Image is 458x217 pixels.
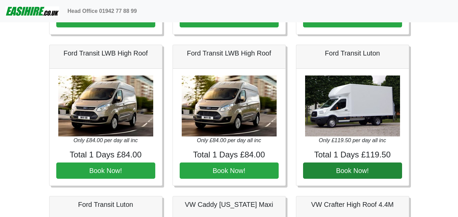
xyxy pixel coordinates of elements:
[180,200,279,209] h5: VW Caddy [US_STATE] Maxi
[56,162,155,179] button: Book Now!
[56,150,155,160] h4: Total 1 Days £84.00
[180,150,279,160] h4: Total 1 Days £84.00
[58,75,153,136] img: Ford Transit LWB High Roof
[182,75,277,136] img: Ford Transit LWB High Roof
[5,4,59,18] img: easihire_logo_small.png
[180,162,279,179] button: Book Now!
[303,150,402,160] h4: Total 1 Days £119.50
[303,200,402,209] h5: VW Crafter High Roof 4.4M
[197,137,261,143] i: Only £84.00 per day all inc
[305,75,400,136] img: Ford Transit Luton
[67,8,137,14] b: Head Office 01942 77 88 99
[180,49,279,57] h5: Ford Transit LWB High Roof
[65,4,140,18] a: Head Office 01942 77 88 99
[303,49,402,57] h5: Ford Transit Luton
[303,162,402,179] button: Book Now!
[74,137,138,143] i: Only £84.00 per day all inc
[319,137,386,143] i: Only £119.50 per day all inc
[56,49,155,57] h5: Ford Transit LWB High Roof
[56,200,155,209] h5: Ford Transit Luton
